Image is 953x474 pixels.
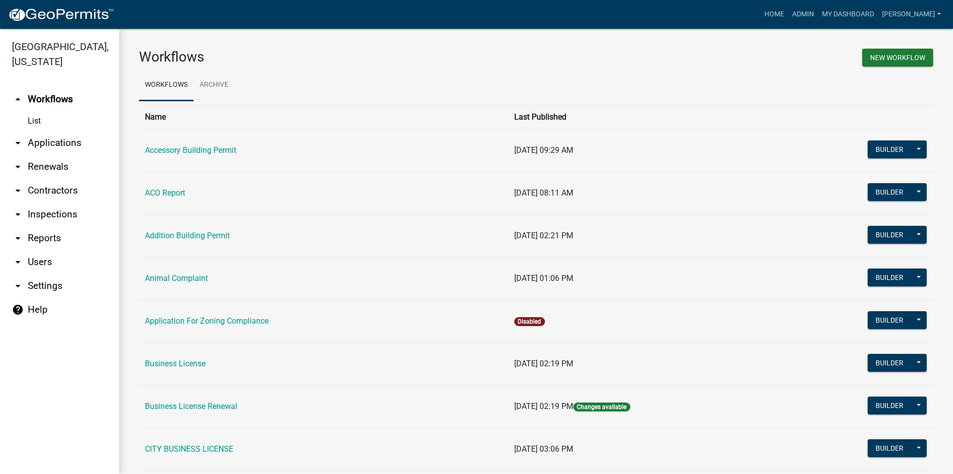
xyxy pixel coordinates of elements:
[788,5,818,24] a: Admin
[868,183,911,201] button: Builder
[514,317,545,326] span: Disabled
[508,105,780,129] th: Last Published
[139,69,194,101] a: Workflows
[514,145,573,155] span: [DATE] 09:29 AM
[194,69,234,101] a: Archive
[868,439,911,457] button: Builder
[145,231,230,240] a: Addition Building Permit
[868,269,911,286] button: Builder
[12,280,24,292] i: arrow_drop_down
[878,5,945,24] a: [PERSON_NAME]
[12,208,24,220] i: arrow_drop_down
[868,311,911,329] button: Builder
[145,145,236,155] a: Accessory Building Permit
[868,140,911,158] button: Builder
[12,161,24,173] i: arrow_drop_down
[12,137,24,149] i: arrow_drop_down
[514,402,573,411] span: [DATE] 02:19 PM
[12,256,24,268] i: arrow_drop_down
[760,5,788,24] a: Home
[145,316,269,326] a: Application For Zoning Compliance
[862,49,933,67] button: New Workflow
[145,359,205,368] a: Business License
[514,359,573,368] span: [DATE] 02:19 PM
[139,105,508,129] th: Name
[145,188,185,198] a: ACO Report
[514,231,573,240] span: [DATE] 02:21 PM
[145,273,208,283] a: Animal Complaint
[868,397,911,414] button: Builder
[145,402,237,411] a: Business License Renewal
[514,273,573,283] span: [DATE] 01:06 PM
[818,5,878,24] a: My Dashboard
[868,226,911,244] button: Builder
[573,403,630,411] span: Changes available
[139,49,529,66] h3: Workflows
[514,188,573,198] span: [DATE] 08:11 AM
[12,232,24,244] i: arrow_drop_down
[12,93,24,105] i: arrow_drop_up
[145,444,233,454] a: CITY BUSINESS LICENSE
[514,444,573,454] span: [DATE] 03:06 PM
[868,354,911,372] button: Builder
[12,185,24,197] i: arrow_drop_down
[12,304,24,316] i: help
